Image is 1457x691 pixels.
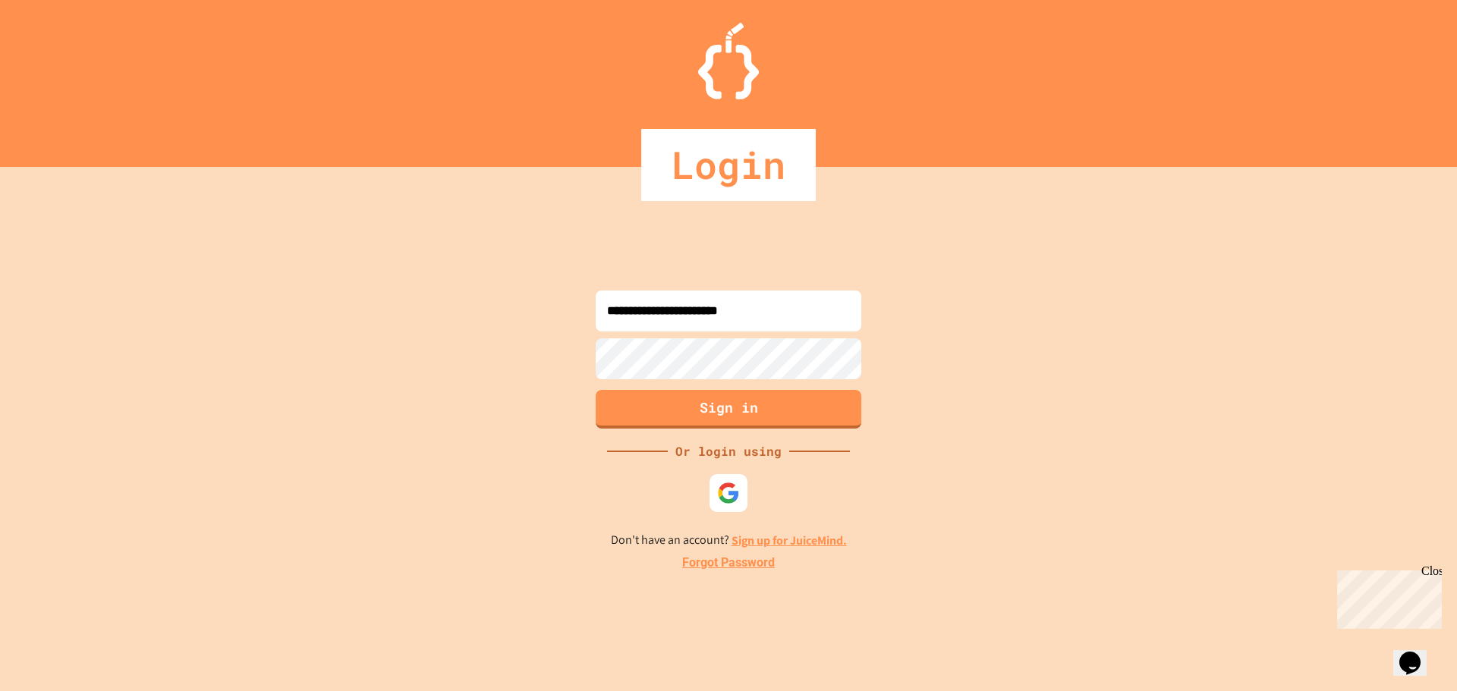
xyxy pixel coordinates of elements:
button: Sign in [596,390,861,429]
iframe: chat widget [1331,564,1442,629]
a: Sign up for JuiceMind. [732,532,847,548]
img: google-icon.svg [717,482,740,504]
img: Logo.svg [698,23,759,99]
p: Don't have an account? [611,531,847,550]
iframe: chat widget [1393,630,1442,676]
div: Login [641,129,816,201]
div: Chat with us now!Close [6,6,105,96]
div: Or login using [668,442,789,460]
a: Forgot Password [682,554,775,572]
